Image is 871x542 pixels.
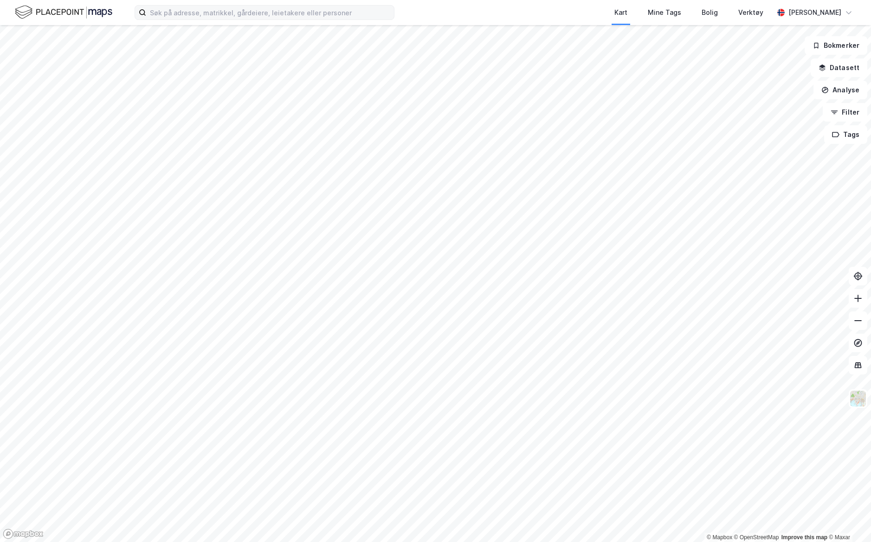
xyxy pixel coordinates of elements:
[702,7,718,18] div: Bolig
[825,497,871,542] iframe: Chat Widget
[738,7,763,18] div: Verktøy
[788,7,841,18] div: [PERSON_NAME]
[825,497,871,542] div: Kontrollprogram for chat
[15,4,112,20] img: logo.f888ab2527a4732fd821a326f86c7f29.svg
[614,7,627,18] div: Kart
[648,7,681,18] div: Mine Tags
[146,6,394,19] input: Søk på adresse, matrikkel, gårdeiere, leietakere eller personer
